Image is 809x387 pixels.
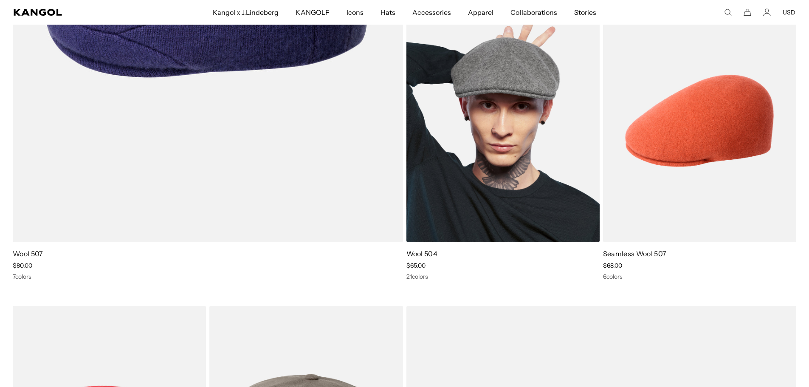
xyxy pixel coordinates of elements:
div: 6 colors [603,273,796,280]
span: $68.00 [603,262,622,269]
span: $65.00 [406,262,426,269]
summary: Search here [724,8,732,16]
a: Wool 507 [13,249,43,258]
button: Cart [744,8,751,16]
div: 7 colors [13,273,403,280]
a: Kangol [14,9,141,16]
a: Wool 504 [406,249,438,258]
button: USD [783,8,795,16]
span: $80.00 [13,262,32,269]
a: Seamless Wool 507 [603,249,666,258]
a: Account [763,8,771,16]
div: 21 colors [406,273,600,280]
